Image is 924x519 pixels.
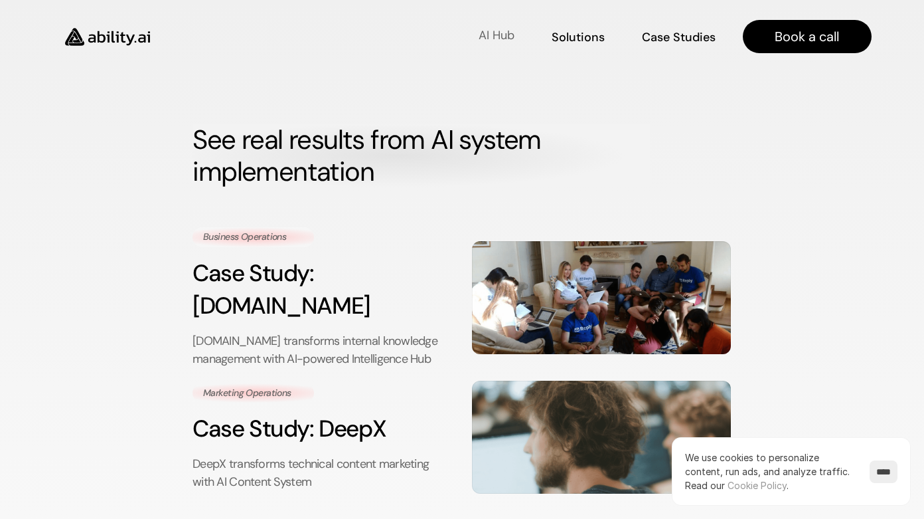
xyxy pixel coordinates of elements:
[685,480,789,491] span: Read our .
[193,332,452,367] p: [DOMAIN_NAME] transforms internal knowledge management with AI-powered Intelligence Hub
[203,387,303,400] p: Marketing Operations
[193,227,731,368] a: Business OperationsCase Study: [DOMAIN_NAME][DOMAIN_NAME] transforms internal knowledge managemen...
[193,456,452,492] p: DeepX transforms technical content marketing with AI Content System
[193,257,452,322] h3: Case Study: [DOMAIN_NAME]
[551,29,604,46] p: Solutions
[775,27,839,46] p: Book a call
[728,480,787,491] a: Cookie Policy
[478,25,514,49] a: AI Hub
[685,451,856,492] p: We use cookies to personalize content, run ads, and analyze traffic.
[641,29,715,46] p: Case Studies
[193,413,452,446] h3: Case Study: DeepX
[169,20,872,53] nav: Main navigation
[203,231,303,244] p: Business Operations
[479,27,514,44] p: AI Hub
[193,122,547,189] strong: See real results from AI system implementation
[193,381,731,494] a: Marketing OperationsCase Study: DeepXDeepX transforms technical content marketing with AI Content...
[742,20,871,53] a: Book a call
[641,25,716,49] a: Case Studies
[551,25,604,49] a: Solutions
